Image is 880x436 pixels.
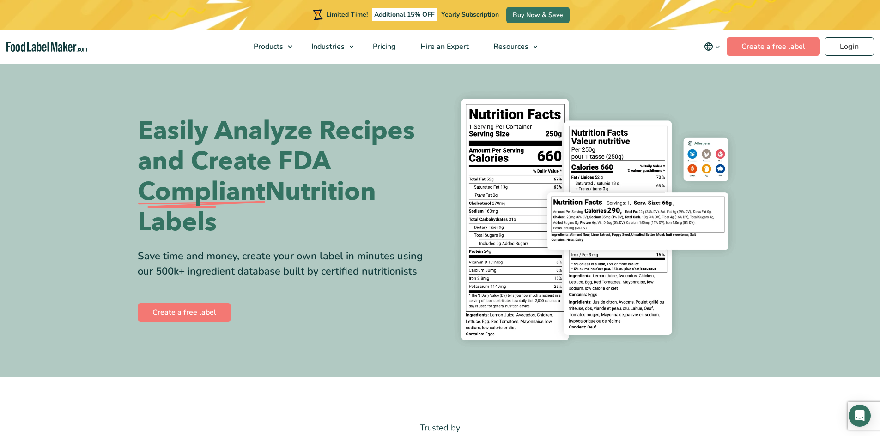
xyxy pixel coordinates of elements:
[138,116,433,238] h1: Easily Analyze Recipes and Create FDA Nutrition Labels
[481,30,542,64] a: Resources
[138,421,743,435] p: Trusted by
[138,249,433,279] div: Save time and money, create your own label in minutes using our 500k+ ingredient database built b...
[372,8,437,21] span: Additional 15% OFF
[408,30,479,64] a: Hire an Expert
[138,303,231,322] a: Create a free label
[251,42,284,52] span: Products
[418,42,470,52] span: Hire an Expert
[441,10,499,19] span: Yearly Subscription
[309,42,346,52] span: Industries
[361,30,406,64] a: Pricing
[825,37,874,56] a: Login
[138,177,265,207] span: Compliant
[370,42,397,52] span: Pricing
[242,30,297,64] a: Products
[299,30,358,64] a: Industries
[491,42,529,52] span: Resources
[506,7,570,23] a: Buy Now & Save
[727,37,820,56] a: Create a free label
[326,10,368,19] span: Limited Time!
[849,405,871,427] div: Open Intercom Messenger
